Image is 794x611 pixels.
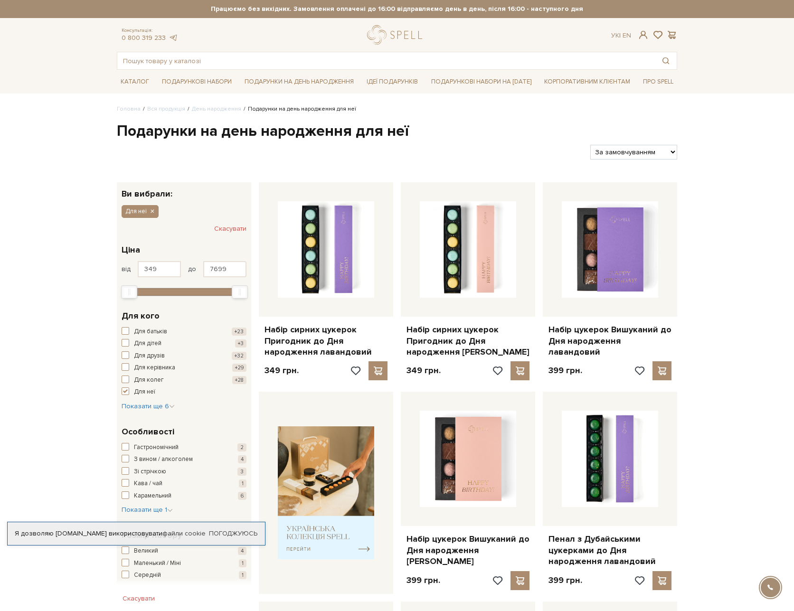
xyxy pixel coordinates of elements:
button: Гастрономічний 2 [122,443,246,452]
span: Великий [134,546,158,556]
span: Особливості [122,425,174,438]
li: Подарунки на день народження для неї [241,105,356,113]
span: +3 [235,339,246,348]
a: Корпоративним клієнтам [540,74,634,90]
span: Для дітей [134,339,161,348]
a: 0 800 319 233 [122,34,166,42]
a: Подарункові набори на [DATE] [427,74,535,90]
span: +28 [232,376,246,384]
span: +23 [232,328,246,336]
input: Ціна [138,261,181,277]
input: Ціна [203,261,246,277]
div: Ви вибрали: [117,182,251,198]
p: 399 грн. [548,365,582,376]
div: Min [121,285,137,299]
button: Кава / чай 1 [122,479,246,489]
span: | [619,31,621,39]
a: Про Spell [639,75,677,89]
a: Набір цукерок Вишуканий до Дня народження [PERSON_NAME] [406,534,529,567]
input: Пошук товару у каталозі [117,52,655,69]
span: Показати ще 6 [122,402,175,410]
a: Набір сирних цукерок Пригодник до Дня народження [PERSON_NAME] [406,324,529,357]
button: Скасувати [214,221,246,236]
button: Для неї [122,387,246,397]
span: Для колег [134,376,164,385]
span: 4 [238,547,246,555]
button: Зі стрічкою 3 [122,467,246,477]
button: Для дітей +3 [122,339,246,348]
img: banner [278,426,374,560]
span: Гастрономічний [134,443,179,452]
p: 399 грн. [406,575,440,586]
span: 1 [239,571,246,579]
a: Головна [117,105,141,113]
a: День народження [192,105,241,113]
h1: Подарунки на день народження для неї [117,122,677,141]
span: Консультація: [122,28,178,34]
a: En [623,31,631,39]
span: Маленький / Міні [134,559,181,568]
div: Я дозволяю [DOMAIN_NAME] використовувати [8,529,265,538]
span: Середній [134,571,161,580]
span: Кава / чай [134,479,162,489]
button: Для неї [122,205,159,217]
button: Показати ще 6 [122,402,175,411]
span: Для керівника [134,363,175,373]
span: Для батьків [134,327,167,337]
button: Показати ще 1 [122,505,173,515]
button: Маленький / Міні 1 [122,559,246,568]
span: Для неї [134,387,155,397]
span: 1 [239,559,246,567]
a: Ідеї подарунків [363,75,422,89]
span: Для кого [122,310,160,322]
a: Подарункові набори [158,75,236,89]
span: З вином / алкоголем [134,455,193,464]
span: 6 [238,492,246,500]
a: Погоджуюсь [209,529,257,538]
a: файли cookie [162,529,206,537]
button: Середній 1 [122,571,246,580]
span: 1 [239,479,246,488]
a: Вся продукція [147,105,185,113]
span: Для друзів [134,351,165,361]
p: 349 грн. [406,365,441,376]
button: Для друзів +32 [122,351,246,361]
a: Каталог [117,75,153,89]
button: Скасувати [117,591,161,606]
button: Для керівника +29 [122,363,246,373]
p: 399 грн. [548,575,582,586]
a: telegram [168,34,178,42]
a: Подарунки на День народження [241,75,358,89]
span: Карамельний [134,491,171,501]
span: Ціна [122,244,140,256]
span: 3 [237,468,246,476]
div: Ук [611,31,631,40]
a: Пенал з Дубайськими цукерками до Дня народження лавандовий [548,534,671,567]
span: 2 [237,443,246,451]
span: +32 [232,352,246,360]
a: Набір сирних цукерок Пригодник до Дня народження лавандовий [265,324,388,357]
span: від [122,265,131,273]
a: logo [367,25,426,45]
button: Для батьків +23 [122,327,246,337]
button: Карамельний 6 [122,491,246,501]
span: +29 [232,364,246,372]
button: З вином / алкоголем 4 [122,455,246,464]
a: Набір цукерок Вишуканий до Дня народження лавандовий [548,324,671,357]
span: 4 [238,455,246,463]
span: Зі стрічкою [134,467,166,477]
button: Для колег +28 [122,376,246,385]
button: Пошук товару у каталозі [655,52,677,69]
strong: Працюємо без вихідних. Замовлення оплачені до 16:00 відправляємо день в день, після 16:00 - насту... [117,5,677,13]
button: Великий 4 [122,546,246,556]
div: Max [232,285,248,299]
span: Для неї [125,207,147,216]
p: 349 грн. [265,365,299,376]
span: до [188,265,196,273]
